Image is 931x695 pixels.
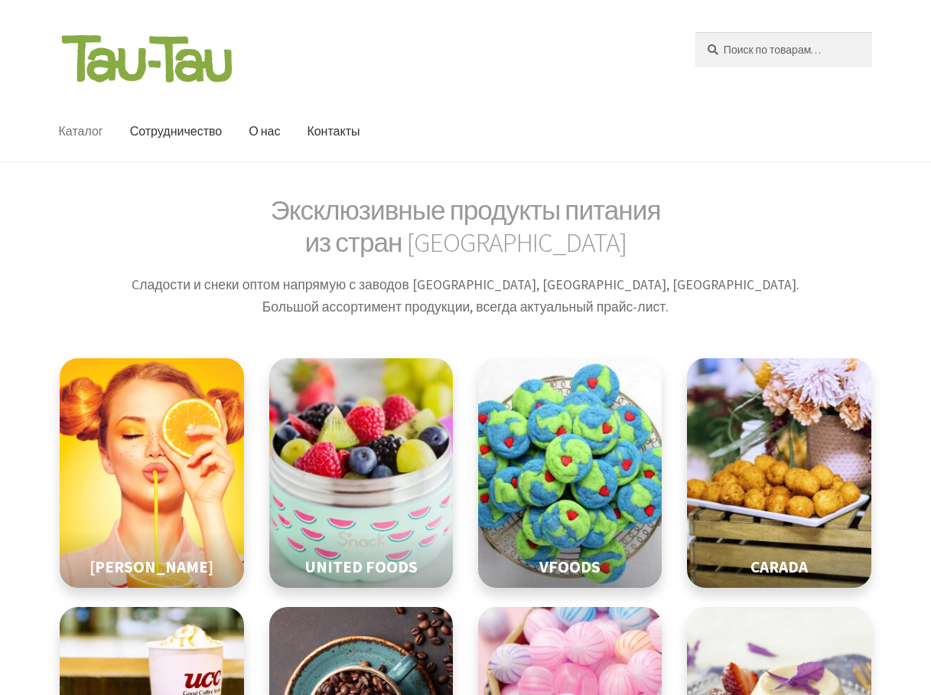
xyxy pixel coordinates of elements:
p: Cладости и снеки оптом напрямую с заводов [GEOGRAPHIC_DATA], [GEOGRAPHIC_DATA], [GEOGRAPHIC_DATA]... [59,274,873,318]
a: Контакты [295,102,372,162]
a: Сотрудничество [118,102,235,162]
a: Каталог [47,102,116,162]
input: Поиск по товарам… [695,32,872,67]
a: О нас [236,102,292,162]
img: Tau-Tau [59,32,235,85]
span: Эксклюзивные продукты питания из стран [GEOGRAPHIC_DATA] [270,193,660,260]
nav: Основное меню [59,102,660,162]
